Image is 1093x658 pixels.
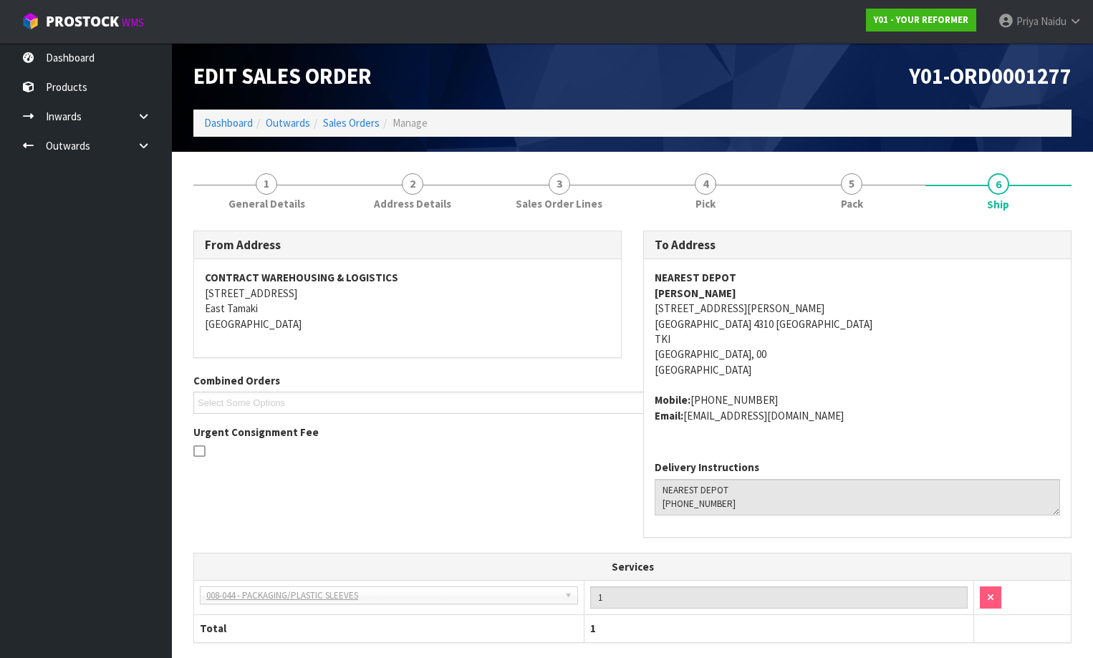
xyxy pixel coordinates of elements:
[193,425,319,440] label: Urgent Consignment Fee
[866,9,976,32] a: Y01 - YOUR REFORMER
[655,460,759,475] label: Delivery Instructions
[655,270,1060,377] address: [STREET_ADDRESS][PERSON_NAME] [GEOGRAPHIC_DATA] 4310 [GEOGRAPHIC_DATA] TKI [GEOGRAPHIC_DATA], 00 ...
[204,116,253,130] a: Dashboard
[374,196,451,211] span: Address Details
[549,173,570,195] span: 3
[987,197,1009,212] span: Ship
[655,392,1060,423] address: [PHONE_NUMBER] [EMAIL_ADDRESS][DOMAIN_NAME]
[655,393,690,407] strong: mobile
[46,12,119,31] span: ProStock
[909,62,1072,89] span: Y01-ORD0001277
[194,553,1071,581] th: Services
[695,173,716,195] span: 4
[874,14,968,26] strong: Y01 - YOUR REFORMER
[205,271,398,284] strong: CONTRACT WAREHOUSING & LOGISTICS
[266,116,310,130] a: Outwards
[655,286,736,300] strong: [PERSON_NAME]
[194,615,584,642] th: Total
[205,270,610,332] address: [STREET_ADDRESS] East Tamaki [GEOGRAPHIC_DATA]
[1016,14,1039,28] span: Priya
[516,196,602,211] span: Sales Order Lines
[206,587,559,604] span: 008-044 - PACKAGING/PLASTIC SLEEVES
[323,116,380,130] a: Sales Orders
[402,173,423,195] span: 2
[655,238,1060,252] h3: To Address
[393,116,428,130] span: Manage
[590,621,596,635] span: 1
[21,12,39,30] img: cube-alt.png
[695,196,716,211] span: Pick
[841,196,863,211] span: Pack
[1041,14,1066,28] span: Naidu
[655,409,683,422] strong: email
[256,173,277,195] span: 1
[205,238,610,252] h3: From Address
[655,271,736,284] strong: NEAREST DEPOT
[841,173,862,195] span: 5
[988,173,1009,195] span: 6
[193,373,280,388] label: Combined Orders
[122,16,144,29] small: WMS
[228,196,305,211] span: General Details
[193,62,372,89] span: Edit Sales Order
